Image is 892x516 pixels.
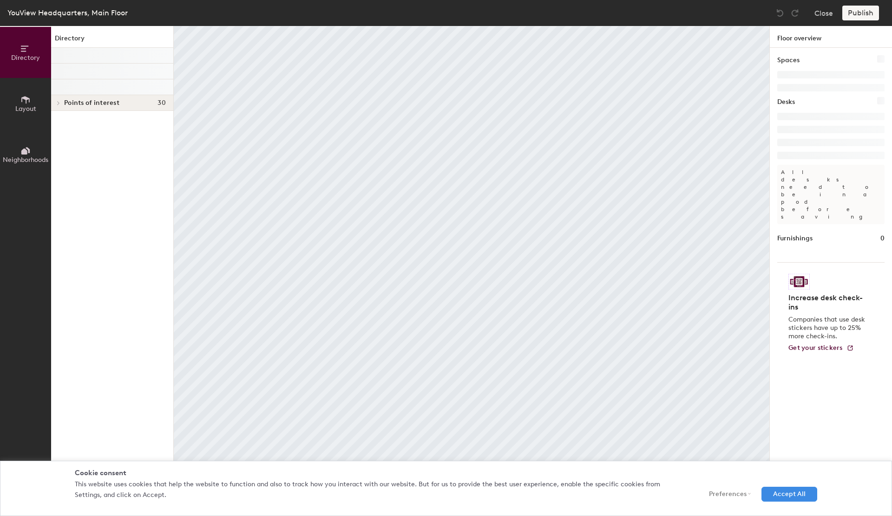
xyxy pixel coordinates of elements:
img: Sticker logo [788,274,810,290]
h1: Desks [777,97,795,107]
img: Redo [790,8,800,18]
h1: Directory [51,33,173,48]
h1: Floor overview [770,26,892,48]
h1: Furnishings [777,233,813,244]
a: Get your stickers [788,344,854,352]
div: YouView Headquarters, Main Floor [7,7,128,19]
h1: 0 [880,233,885,244]
span: Points of interest [64,99,119,107]
h1: Spaces [777,55,800,65]
canvas: Map [174,26,769,516]
h4: Increase desk check-ins [788,293,868,312]
button: Close [814,6,833,20]
button: Preferences [697,487,754,502]
button: Accept All [761,487,817,502]
span: Neighborhoods [3,156,48,164]
p: This website uses cookies that help the website to function and also to track how you interact wi... [75,479,688,500]
p: Companies that use desk stickers have up to 25% more check-ins. [788,316,868,341]
img: Undo [775,8,785,18]
span: Get your stickers [788,344,843,352]
p: All desks need to be in a pod before saving [777,165,885,224]
span: 30 [157,99,166,107]
span: Layout [15,105,36,113]
span: Directory [11,54,40,62]
div: Cookie consent [75,468,817,478]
